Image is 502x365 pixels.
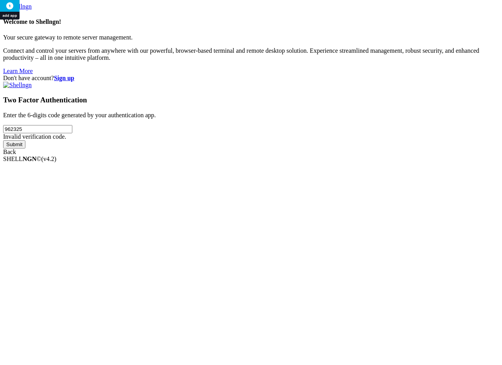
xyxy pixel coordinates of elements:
p: Your secure gateway to remote server management. [3,34,499,41]
div: Don't have account? [3,75,499,82]
span: 4.2.0 [41,156,57,162]
b: NGN [23,156,37,162]
a: Back [3,149,16,155]
input: Submit [3,140,25,149]
div: Invalid verification code. [3,133,499,140]
p: Enter the 6-digits code generated by your authentication app. [3,112,499,119]
h4: Welcome to Shellngn! [3,18,499,25]
a: Learn More [3,68,33,74]
h3: Two Factor Authentication [3,96,499,104]
img: Shellngn [3,82,32,89]
span: SHELL © [3,156,56,162]
input: Two factor code [3,125,72,133]
a: Sign up [54,75,74,81]
p: Connect and control your servers from anywhere with our powerful, browser-based terminal and remo... [3,47,499,61]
